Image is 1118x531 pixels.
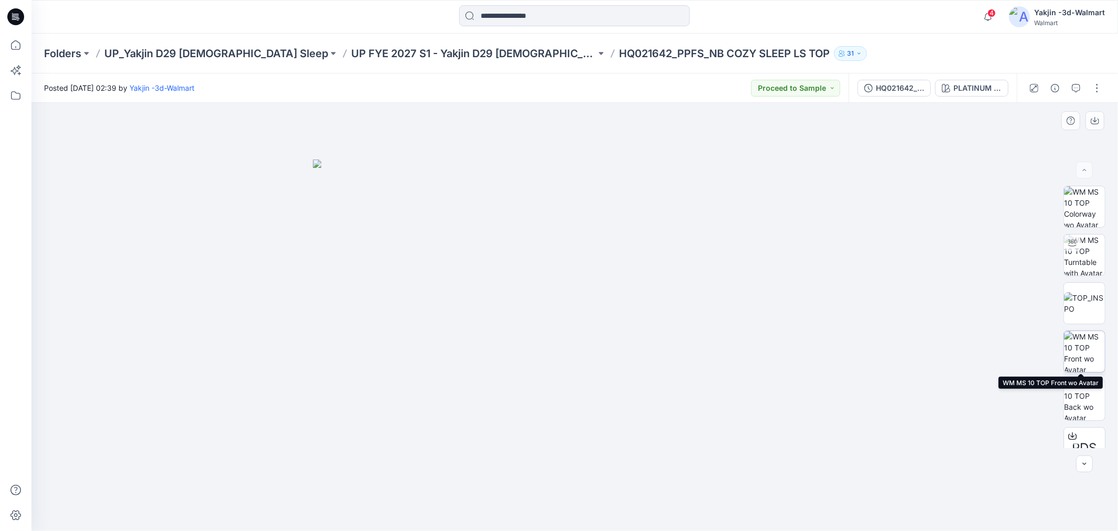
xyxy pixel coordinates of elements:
[1034,19,1105,27] div: Walmart
[847,48,854,59] p: 31
[1064,331,1105,372] img: WM MS 10 TOP Front wo Avatar
[44,46,81,61] a: Folders
[1064,235,1105,275] img: WM MS 10 TOP Turntable with Avatar
[619,46,830,61] p: HQ021642_PPFS_NB COZY SLEEP LS TOP
[1072,439,1097,458] span: PDS
[1064,186,1105,227] img: WM MS 10 TOP Colorway wo Avatar
[1009,6,1030,27] img: avatar
[351,46,596,61] a: UP FYE 2027 S1 - Yakjin D29 [DEMOGRAPHIC_DATA] Sleepwear
[834,46,867,61] button: 31
[1064,379,1105,420] img: WM MS 10 TOP Back wo Avatar
[858,80,931,97] button: HQ021642_PPFS_NB COZY SLEEP LS TOP
[953,82,1002,94] div: PLATINUM SILVER HEATHER
[313,160,837,531] img: eyJhbGciOiJIUzI1NiIsImtpZCI6IjAiLCJzbHQiOiJzZXMiLCJ0eXAiOiJKV1QifQ.eyJkYXRhIjp7InR5cGUiOiJzdG9yYW...
[104,46,328,61] a: UP_Yakjin D29 [DEMOGRAPHIC_DATA] Sleep
[129,83,194,92] a: Yakjin -3d-Walmart
[1064,292,1105,314] img: TOP_INSPO
[1034,6,1105,19] div: Yakjin -3d-Walmart
[1047,80,1063,97] button: Details
[987,9,996,17] span: 4
[876,82,924,94] div: HQ021642_PPFS_NB COZY SLEEP LS TOP
[44,82,194,93] span: Posted [DATE] 02:39 by
[935,80,1008,97] button: PLATINUM SILVER HEATHER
